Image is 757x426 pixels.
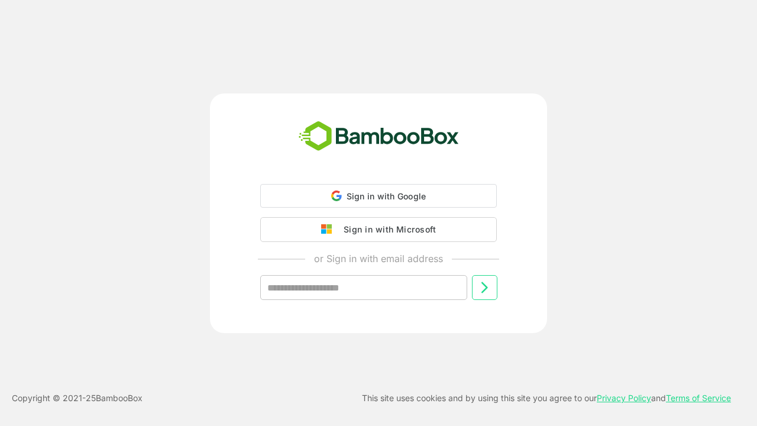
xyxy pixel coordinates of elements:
button: Sign in with Microsoft [260,217,497,242]
p: Copyright © 2021- 25 BambooBox [12,391,143,405]
p: or Sign in with email address [314,251,443,266]
p: This site uses cookies and by using this site you agree to our and [362,391,731,405]
a: Privacy Policy [597,393,651,403]
div: Sign in with Google [260,184,497,208]
img: google [321,224,338,235]
div: Sign in with Microsoft [338,222,436,237]
span: Sign in with Google [347,191,426,201]
img: bamboobox [292,117,465,156]
a: Terms of Service [666,393,731,403]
